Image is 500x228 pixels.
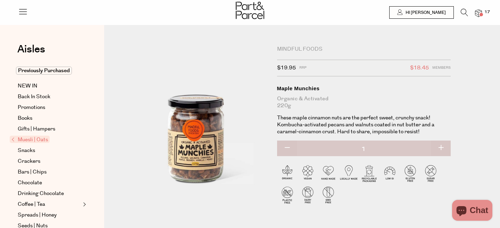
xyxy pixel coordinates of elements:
a: Drinking Chocolate [18,189,81,198]
span: NEW IN [18,82,37,90]
a: Snacks [18,146,81,155]
span: Gifts | Hampers [18,125,55,133]
a: Back In Stock [18,93,81,101]
a: Chocolate [18,179,81,187]
span: RRP [299,64,307,73]
span: Books [18,114,32,123]
span: Bars | Chips [18,168,47,176]
img: P_P-ICONS-Live_Bec_V11_Low_Gi.svg [380,163,400,184]
a: Previously Purchased [18,67,81,75]
span: Drinking Chocolate [18,189,64,198]
img: Part&Parcel [236,2,264,19]
img: Maple Munchies [125,46,267,213]
a: Coffee | Tea [18,200,81,209]
span: Aisles [17,42,45,57]
img: P_P-ICONS-Live_Bec_V11_Locally_Made_2.svg [339,163,359,184]
a: NEW IN [18,82,81,90]
span: Crackers [18,157,40,166]
button: Expand/Collapse Coffee | Tea [81,200,86,209]
img: P_P-ICONS-Live_Bec_V11_Dairy_Free.svg [298,185,318,205]
a: Promotions [18,103,81,112]
a: Aisles [17,44,45,61]
img: P_P-ICONS-Live_Bec_V11_Vegan.svg [298,163,318,184]
div: Maple Munchies [277,85,451,92]
inbox-online-store-chat: Shopify online store chat [450,200,494,222]
span: Promotions [18,103,45,112]
span: Coffee | Tea [18,200,45,209]
span: Muesli | Oats [10,136,50,143]
a: 17 [475,9,482,17]
img: P_P-ICONS-Live_Bec_V11_Recyclable_Packaging.svg [359,163,380,184]
span: $19.95 [277,64,296,73]
a: Spreads | Honey [18,211,81,219]
span: Hi [PERSON_NAME] [404,10,446,16]
a: Muesli | Oats [11,136,81,144]
a: Crackers [18,157,81,166]
img: P_P-ICONS-Live_Bec_V11_Sugar_Free.svg [420,163,441,184]
img: P_P-ICONS-Live_Bec_V11_Gluten_Free.svg [400,163,420,184]
img: P_P-ICONS-Live_Bec_V11_GMO_Free.svg [318,185,339,205]
div: Organic & Activated 220g [277,95,451,109]
span: Members [432,64,451,73]
a: Bars | Chips [18,168,81,176]
img: P_P-ICONS-Live_Bec_V11_Plastic_Free.svg [277,185,298,205]
a: Hi [PERSON_NAME] [389,6,454,19]
span: Chocolate [18,179,42,187]
span: Snacks [18,146,35,155]
span: Spreads | Honey [18,211,57,219]
img: P_P-ICONS-Live_Bec_V11_Organic.svg [277,163,298,184]
span: 17 [483,9,492,15]
a: Gifts | Hampers [18,125,81,133]
div: Mindful Foods [277,46,451,53]
a: Books [18,114,81,123]
input: QTY Maple Munchies [277,141,451,158]
span: $18.45 [410,64,429,73]
img: P_P-ICONS-Live_Bec_V11_Handmade.svg [318,163,339,184]
span: Previously Purchased [16,67,72,75]
p: These maple cinnamon nuts are the perfect sweet, crunchy snack! Kombucha-activated pecans and wal... [277,115,451,135]
span: Back In Stock [18,93,50,101]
